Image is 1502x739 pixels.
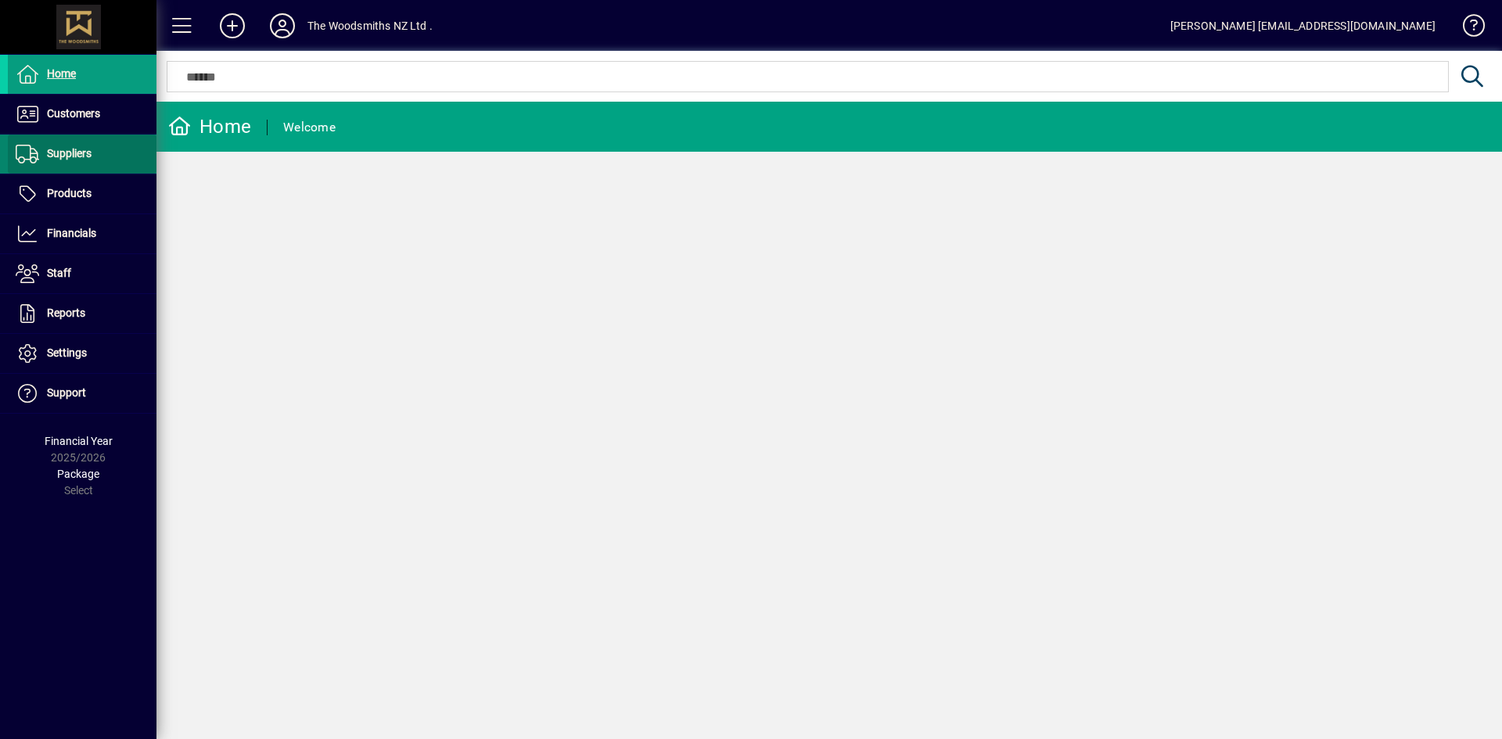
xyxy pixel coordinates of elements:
[47,187,92,199] span: Products
[47,386,86,399] span: Support
[257,12,307,40] button: Profile
[8,254,156,293] a: Staff
[8,95,156,134] a: Customers
[207,12,257,40] button: Add
[47,67,76,80] span: Home
[283,115,336,140] div: Welcome
[168,114,251,139] div: Home
[47,147,92,160] span: Suppliers
[45,435,113,447] span: Financial Year
[8,334,156,373] a: Settings
[8,214,156,253] a: Financials
[1170,13,1436,38] div: [PERSON_NAME] [EMAIL_ADDRESS][DOMAIN_NAME]
[8,135,156,174] a: Suppliers
[47,227,96,239] span: Financials
[47,267,71,279] span: Staff
[8,294,156,333] a: Reports
[47,346,87,359] span: Settings
[8,174,156,213] a: Products
[8,374,156,413] a: Support
[307,13,433,38] div: The Woodsmiths NZ Ltd .
[47,107,100,120] span: Customers
[1451,3,1482,54] a: Knowledge Base
[57,468,99,480] span: Package
[47,307,85,319] span: Reports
